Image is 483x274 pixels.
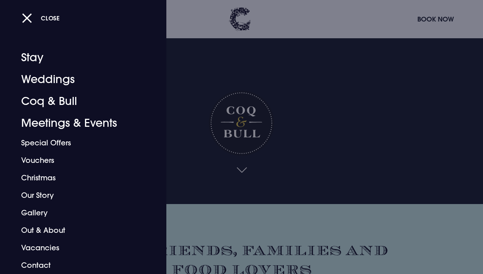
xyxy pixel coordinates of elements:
[21,134,135,152] a: Special Offers
[21,239,135,257] a: Vacancies
[21,222,135,239] a: Out & About
[21,187,135,204] a: Our Story
[21,169,135,187] a: Christmas
[21,68,135,90] a: Weddings
[21,90,135,112] a: Coq & Bull
[41,14,60,22] span: Close
[21,204,135,222] a: Gallery
[21,257,135,274] a: Contact
[21,47,135,68] a: Stay
[22,11,60,26] button: Close
[21,112,135,134] a: Meetings & Events
[21,152,135,169] a: Vouchers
